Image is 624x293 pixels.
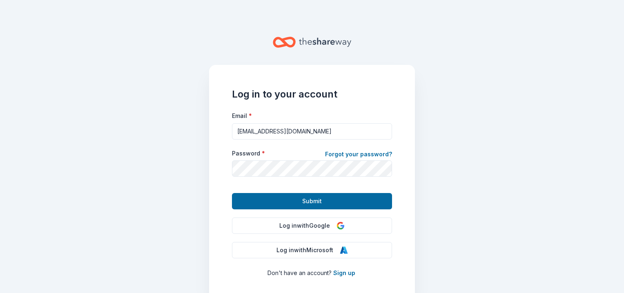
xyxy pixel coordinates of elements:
a: Home [273,33,351,52]
label: Email [232,112,252,120]
img: Microsoft Logo [340,246,348,254]
a: Sign up [333,269,355,276]
img: Google Logo [337,222,345,230]
button: Log inwithMicrosoft [232,242,392,258]
label: Password [232,149,265,158]
h1: Log in to your account [232,88,392,101]
span: Submit [302,196,322,206]
button: Log inwithGoogle [232,218,392,234]
a: Forgot your password? [325,149,392,161]
button: Submit [232,193,392,209]
span: Don ' t have an account? [267,269,332,276]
